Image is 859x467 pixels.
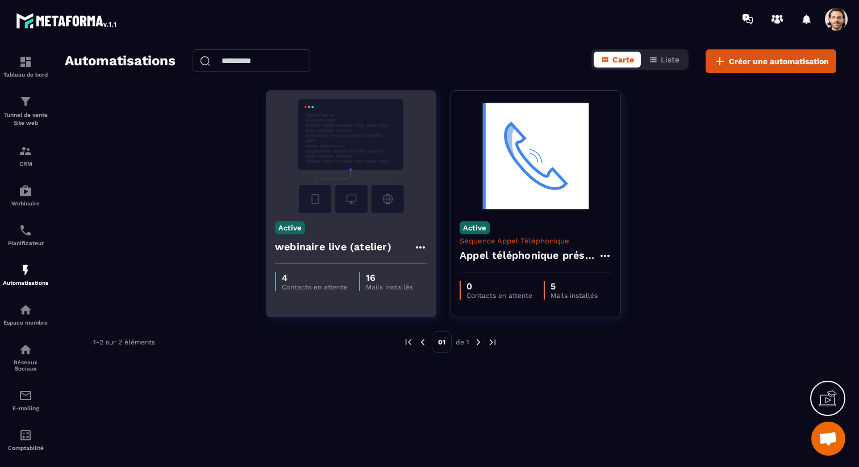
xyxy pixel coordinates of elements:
[19,303,32,317] img: automations
[642,52,686,68] button: Liste
[19,263,32,277] img: automations
[3,294,48,334] a: automationsautomationsEspace membre
[551,292,598,300] p: Mails installés
[275,99,427,213] img: automation-background
[282,283,348,291] p: Contacts en attente
[661,55,679,64] span: Liste
[366,272,413,283] p: 16
[93,338,155,346] p: 1-2 sur 2 éléments
[3,215,48,255] a: schedulerschedulerPlanificateur
[473,337,483,347] img: next
[19,55,32,69] img: formation
[3,405,48,411] p: E-mailing
[65,49,176,73] h2: Automatisations
[3,280,48,286] p: Automatisations
[19,389,32,402] img: email
[19,224,32,237] img: scheduler
[487,337,498,347] img: next
[19,343,32,356] img: social-network
[3,334,48,380] a: social-networksocial-networkRéseaux Sociaux
[432,331,452,353] p: 01
[3,86,48,136] a: formationformationTunnel de vente Site web
[594,52,641,68] button: Carte
[3,319,48,326] p: Espace membre
[3,445,48,451] p: Comptabilité
[3,136,48,175] a: formationformationCRM
[275,239,391,255] h4: webinaire live (atelier)
[460,247,598,263] h4: Appel téléphonique présence
[19,184,32,197] img: automations
[466,292,532,300] p: Contacts en attente
[19,428,32,442] img: accountant
[612,55,634,64] span: Carte
[811,422,845,456] div: Ouvrir le chat
[3,71,48,78] p: Tableau de bord
[3,420,48,460] a: accountantaccountantComptabilité
[275,221,305,234] p: Active
[3,380,48,420] a: emailemailE-mailing
[456,338,469,347] p: de 1
[460,221,490,234] p: Active
[3,255,48,294] a: automationsautomationsAutomatisations
[551,281,598,292] p: 5
[460,99,612,213] img: automation-background
[3,240,48,246] p: Planificateur
[19,144,32,158] img: formation
[3,175,48,215] a: automationsautomationsWebinaire
[3,111,48,127] p: Tunnel de vente Site web
[3,359,48,372] p: Réseaux Sociaux
[460,237,612,245] p: Séquence Appel Téléphonique
[418,337,428,347] img: prev
[3,161,48,167] p: CRM
[19,95,32,108] img: formation
[366,283,413,291] p: Mails installés
[403,337,414,347] img: prev
[706,49,836,73] button: Créer une automatisation
[3,47,48,86] a: formationformationTableau de bord
[466,281,532,292] p: 0
[729,56,829,67] span: Créer une automatisation
[282,272,348,283] p: 4
[3,200,48,207] p: Webinaire
[16,10,118,31] img: logo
